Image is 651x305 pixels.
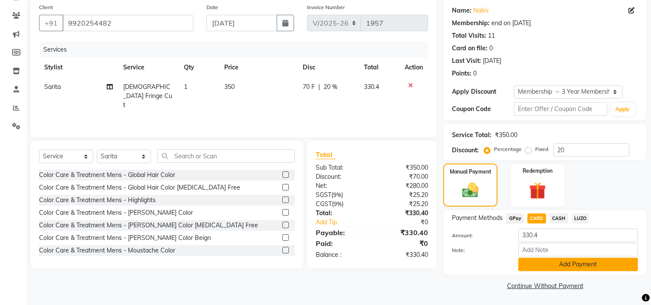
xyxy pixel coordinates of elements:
[219,58,298,77] th: Price
[184,83,187,91] span: 1
[372,190,435,200] div: ₹25.20
[452,131,491,140] div: Service Total:
[179,58,219,77] th: Qty
[62,15,193,31] input: Search by Name/Mobile/Email/Code
[372,238,435,249] div: ₹0
[39,3,53,11] label: Client
[372,227,435,238] div: ₹330.40
[309,200,372,209] div: ( )
[452,6,471,15] div: Name:
[298,58,358,77] th: Disc
[383,218,435,227] div: ₹0
[316,200,332,208] span: CGST
[452,87,514,96] div: Apply Discount
[452,19,490,28] div: Membership:
[372,209,435,218] div: ₹330.40
[452,213,503,223] span: Payment Methods
[524,180,551,201] img: _gift.svg
[118,58,179,77] th: Service
[518,258,638,271] button: Add Payment
[39,208,193,217] div: Color Care & Treatment Mens - [PERSON_NAME] Color
[518,229,638,242] input: Amount
[206,3,218,11] label: Date
[452,44,487,53] div: Card on file:
[309,190,372,200] div: ( )
[572,213,589,223] span: LUZO
[399,58,428,77] th: Action
[44,83,61,91] span: Sarita
[452,69,471,78] div: Points:
[309,218,383,227] a: Add Tip
[309,250,372,259] div: Balance :
[457,181,483,200] img: _cash.svg
[372,181,435,190] div: ₹280.00
[445,282,645,291] a: Continue Without Payment
[309,238,372,249] div: Paid:
[123,83,172,109] span: [DEMOGRAPHIC_DATA] Fringe Cut
[316,191,331,199] span: SGST
[445,232,512,239] label: Amount:
[316,150,336,159] span: Total
[39,196,156,205] div: Color Care & Treatment Mens - Highlights
[334,200,342,207] span: 9%
[39,246,175,255] div: Color Care & Treatment Mens - Moustache Color
[324,82,337,92] span: 20 %
[494,145,522,153] label: Percentage
[450,168,491,176] label: Manual Payment
[488,31,495,40] div: 11
[318,82,320,92] span: |
[359,58,400,77] th: Total
[452,146,479,155] div: Discount:
[535,145,548,153] label: Fixed
[224,83,235,91] span: 350
[523,167,553,175] label: Redemption
[39,221,258,230] div: Color Care & Treatment Mens - [PERSON_NAME] Color [MEDICAL_DATA] Free
[491,19,531,28] div: end on [DATE]
[303,82,315,92] span: 70 F
[483,56,501,66] div: [DATE]
[473,69,477,78] div: 0
[39,58,118,77] th: Stylist
[518,243,638,256] input: Add Note
[527,213,546,223] span: CARD
[309,227,372,238] div: Payable:
[372,163,435,172] div: ₹350.00
[39,15,63,31] button: +91
[550,213,568,223] span: CASH
[452,56,481,66] div: Last Visit:
[309,209,372,218] div: Total:
[495,131,517,140] div: ₹350.00
[611,103,635,116] button: Apply
[372,172,435,181] div: ₹70.00
[309,181,372,190] div: Net:
[445,246,512,254] label: Note:
[39,183,240,192] div: Color Care & Treatment Mens - Global Hair Color [MEDICAL_DATA] Free
[157,149,295,163] input: Search or Scan
[309,172,372,181] div: Discount:
[506,213,524,223] span: GPay
[333,191,341,198] span: 9%
[40,42,435,58] div: Services
[39,171,175,180] div: Color Care & Treatment Mens - Global Hair Color
[452,105,514,114] div: Coupon Code
[514,102,607,116] input: Enter Offer / Coupon Code
[473,6,488,15] a: Nalini
[489,44,493,53] div: 0
[309,163,372,172] div: Sub Total:
[307,3,345,11] label: Invoice Number
[372,200,435,209] div: ₹25.20
[372,250,435,259] div: ₹330.40
[364,83,379,91] span: 330.4
[452,31,486,40] div: Total Visits:
[39,233,211,243] div: Color Care & Treatment Mens - [PERSON_NAME] Color Beign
